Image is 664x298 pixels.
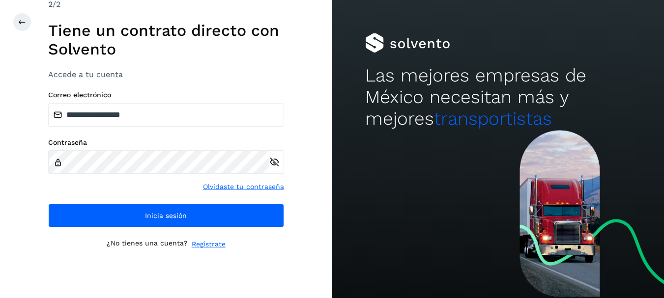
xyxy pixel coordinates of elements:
[107,239,188,249] p: ¿No tienes una cuenta?
[48,70,284,79] h3: Accede a tu cuenta
[192,239,226,249] a: Regístrate
[434,108,552,129] span: transportistas
[48,91,284,99] label: Correo electrónico
[48,204,284,227] button: Inicia sesión
[145,212,187,219] span: Inicia sesión
[365,65,631,130] h2: Las mejores empresas de México necesitan más y mejores
[48,21,284,59] h1: Tiene un contrato directo con Solvento
[203,182,284,192] a: Olvidaste tu contraseña
[48,138,284,147] label: Contraseña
